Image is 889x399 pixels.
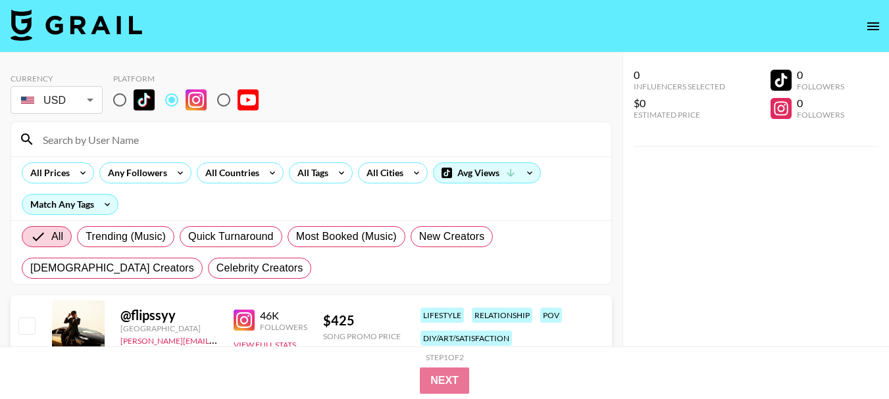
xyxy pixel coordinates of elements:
span: Quick Turnaround [188,229,274,245]
div: Step 1 of 2 [426,352,464,362]
div: Influencers Selected [634,82,725,91]
div: Platform [113,74,269,83]
img: Instagram [186,89,207,110]
div: [GEOGRAPHIC_DATA] [120,323,218,333]
img: Instagram [234,310,255,331]
div: relationship [472,308,532,323]
div: Currency [11,74,103,83]
span: All [51,229,63,245]
div: @ flipssyy [120,307,218,323]
button: View Full Stats [234,340,296,350]
div: 0 [797,68,844,82]
div: Followers [260,322,307,332]
span: Most Booked (Music) [296,229,397,245]
span: [DEMOGRAPHIC_DATA] Creators [30,260,194,276]
div: All Prices [22,163,72,183]
div: Estimated Price [634,110,725,120]
div: Any Followers [100,163,170,183]
button: open drawer [860,13,886,39]
div: 46K [260,309,307,322]
div: 0 [797,97,844,110]
div: lifestyle [420,308,464,323]
img: TikTok [134,89,155,110]
input: Search by User Name [35,129,603,150]
span: Celebrity Creators [216,260,303,276]
div: USD [13,89,100,112]
div: 0 [634,68,725,82]
div: All Cities [359,163,406,183]
div: All Tags [290,163,331,183]
div: Followers [797,82,844,91]
div: pov [540,308,562,323]
span: New Creators [419,229,485,245]
div: $ 425 [323,312,401,329]
div: All Countries [197,163,262,183]
a: [PERSON_NAME][EMAIL_ADDRESS][DOMAIN_NAME] [120,333,315,346]
img: Grail Talent [11,9,142,41]
div: $0 [634,97,725,110]
div: diy/art/satisfaction [420,331,512,346]
button: Next [420,367,469,394]
img: YouTube [238,89,259,110]
div: Followers [797,110,844,120]
span: Trending (Music) [86,229,166,245]
div: Song Promo Price [323,331,401,341]
div: Avg Views [434,163,540,183]
div: Match Any Tags [22,195,118,214]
